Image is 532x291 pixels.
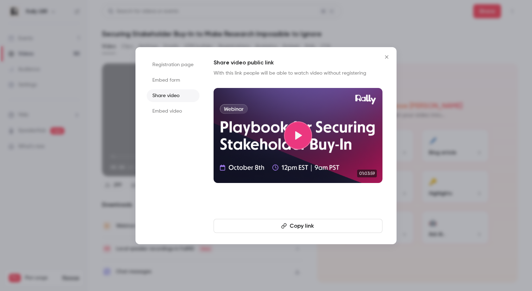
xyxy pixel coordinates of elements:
p: With this link people will be able to watch video without registering [214,70,382,77]
a: 01:03:59 [214,88,382,183]
li: Registration page [147,58,199,71]
li: Embed video [147,105,199,118]
button: Close [380,50,394,64]
span: 01:03:59 [357,170,377,177]
button: Copy link [214,219,382,233]
h1: Share video public link [214,58,382,67]
li: Share video [147,89,199,102]
li: Embed form [147,74,199,87]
